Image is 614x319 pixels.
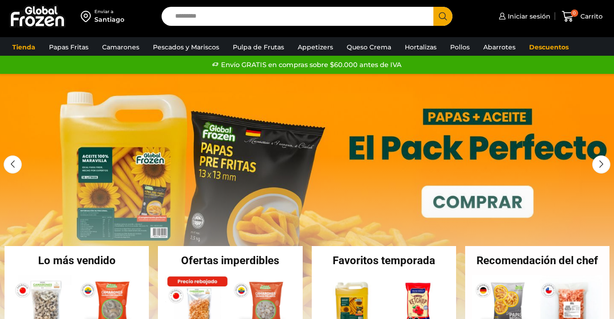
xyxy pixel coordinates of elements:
[158,255,302,266] h2: Ofertas imperdibles
[446,39,474,56] a: Pollos
[94,9,124,15] div: Enviar a
[312,255,456,266] h2: Favoritos temporada
[44,39,93,56] a: Papas Fritas
[8,39,40,56] a: Tienda
[465,255,609,266] h2: Recomendación del chef
[94,15,124,24] div: Santiago
[5,255,149,266] h2: Lo más vendido
[293,39,338,56] a: Appetizers
[560,6,605,27] a: 0 Carrito
[578,12,603,21] span: Carrito
[525,39,573,56] a: Descuentos
[571,10,578,17] span: 0
[479,39,520,56] a: Abarrotes
[496,7,550,25] a: Iniciar sesión
[592,155,610,174] div: Next slide
[81,9,94,24] img: address-field-icon.svg
[400,39,441,56] a: Hortalizas
[148,39,224,56] a: Pescados y Mariscos
[228,39,289,56] a: Pulpa de Frutas
[506,12,550,21] span: Iniciar sesión
[342,39,396,56] a: Queso Crema
[98,39,144,56] a: Camarones
[433,7,452,26] button: Search button
[4,155,22,174] div: Previous slide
